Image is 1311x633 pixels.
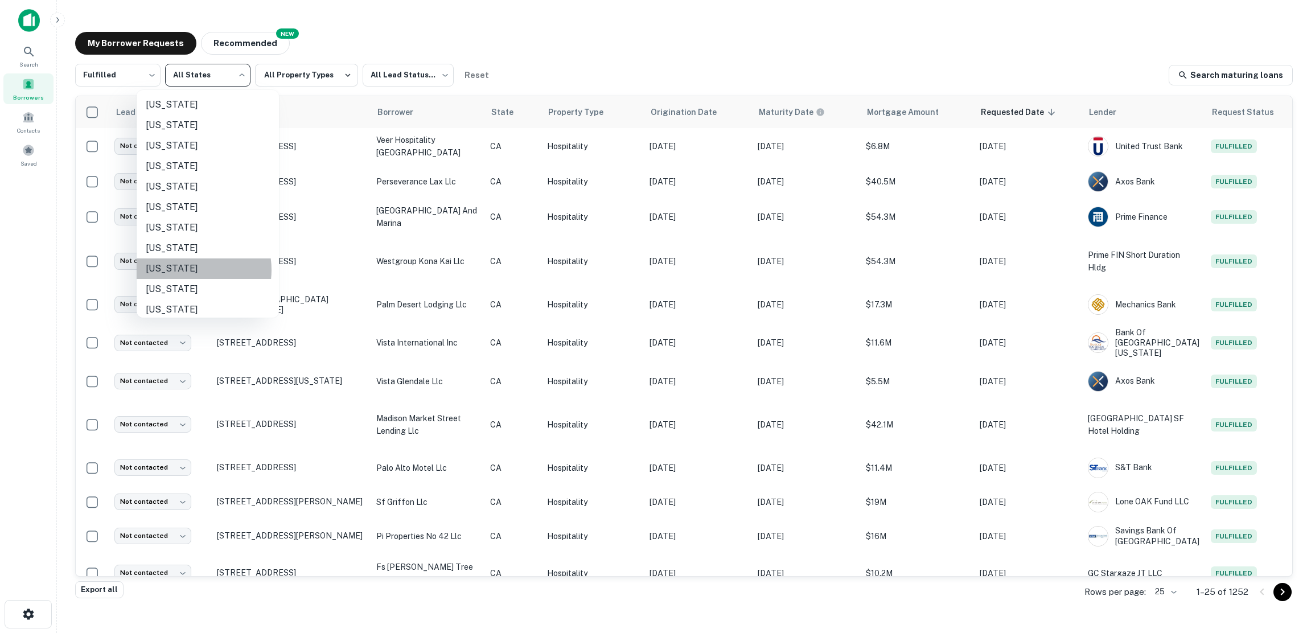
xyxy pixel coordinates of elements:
[137,238,279,258] li: [US_STATE]
[1254,542,1311,597] iframe: Chat Widget
[137,94,279,115] li: [US_STATE]
[137,135,279,156] li: [US_STATE]
[137,115,279,135] li: [US_STATE]
[137,176,279,197] li: [US_STATE]
[137,197,279,217] li: [US_STATE]
[137,217,279,238] li: [US_STATE]
[137,279,279,299] li: [US_STATE]
[137,258,279,279] li: [US_STATE]
[137,156,279,176] li: [US_STATE]
[137,299,279,320] li: [US_STATE]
